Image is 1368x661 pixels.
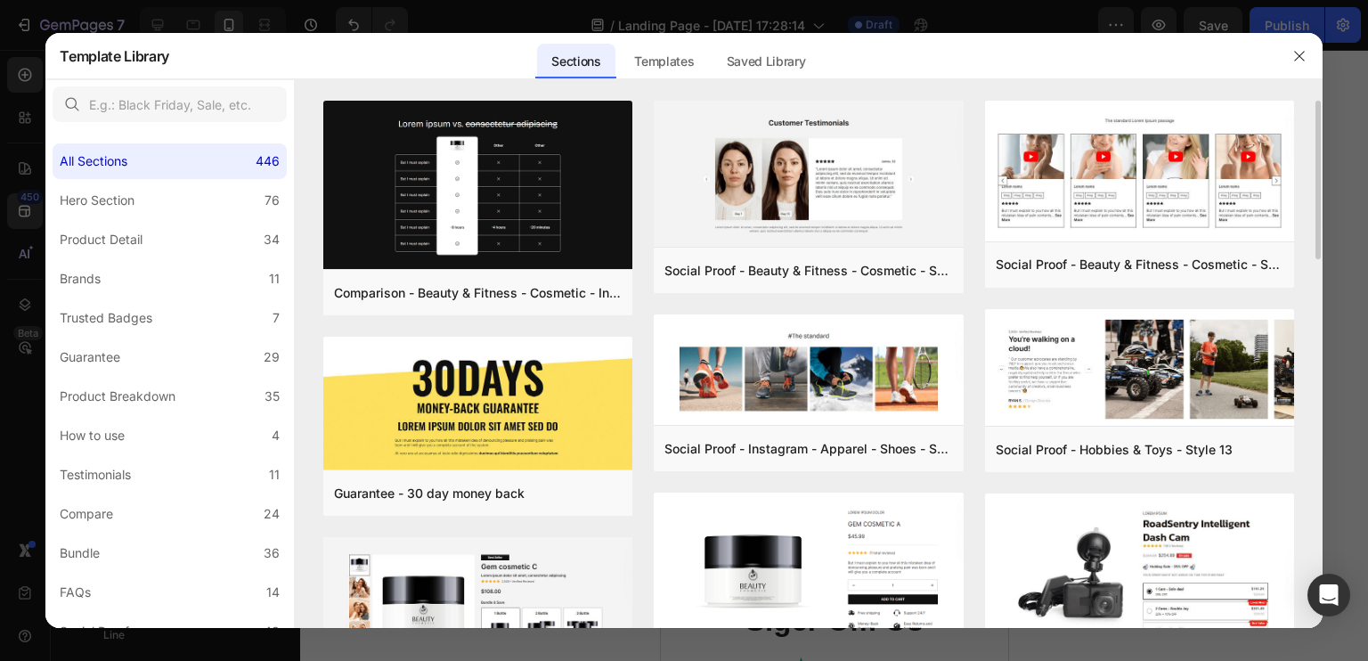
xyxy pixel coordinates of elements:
[537,44,615,79] div: Sections
[996,254,1283,275] div: Social Proof - Beauty & Fitness - Cosmetic - Style 8
[985,309,1294,430] img: sp13.png
[265,190,280,211] div: 76
[60,151,127,172] div: All Sections
[264,347,280,368] div: 29
[323,101,632,273] img: c19.png
[60,307,152,329] div: Trusted Badges
[996,439,1233,461] div: Social Proof - Hobbies & Toys - Style 13
[985,101,1294,245] img: sp8.png
[664,260,952,282] div: Social Proof - Beauty & Fitness - Cosmetic - Style 16
[60,229,142,250] div: Product Detail
[1307,574,1350,616] div: Open Intercom Messenger
[323,337,632,473] img: g30.png
[60,543,100,564] div: Bundle
[264,621,280,642] div: 43
[620,44,708,79] div: Templates
[60,425,125,446] div: How to use
[60,190,134,211] div: Hero Section
[60,347,120,368] div: Guarantee
[264,543,280,564] div: 36
[664,438,952,460] div: Social Proof - Instagram - Apparel - Shoes - Style 30
[38,513,309,588] span: Hvad Vores Kunder Siger Om Os
[15,237,332,257] p: Komfort Alle 24 Timer
[256,151,280,172] div: 446
[654,314,963,428] img: sp30.png
[273,307,280,329] div: 7
[712,44,820,79] div: Saved Library
[60,33,169,79] h2: Template Library
[129,593,218,643] img: gempages_577532446971527718-792a091d-b2e0-4dba-827f-eae145a13672.png
[60,621,129,642] div: Social Proof
[269,268,280,290] div: 11
[266,582,280,603] div: 14
[60,582,91,603] div: FAQs
[654,101,963,250] img: sp16.png
[272,425,280,446] div: 4
[269,464,280,486] div: 11
[60,386,175,407] div: Product Breakdown
[16,277,332,388] span: Det lette og behagelige design gør det nemt at bære hele dagen, [PERSON_NAME], [PERSON_NAME] irri...
[60,503,113,525] div: Compare
[53,86,287,122] input: E.g.: Black Friday, Sale, etc.
[334,282,622,304] div: Comparison - Beauty & Fitness - Cosmetic - Ingredients - Style 19
[60,268,101,290] div: Brands
[264,229,280,250] div: 34
[60,464,131,486] div: Testimonials
[264,503,280,525] div: 24
[334,483,525,504] div: Guarantee - 30 day money back
[265,386,280,407] div: 35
